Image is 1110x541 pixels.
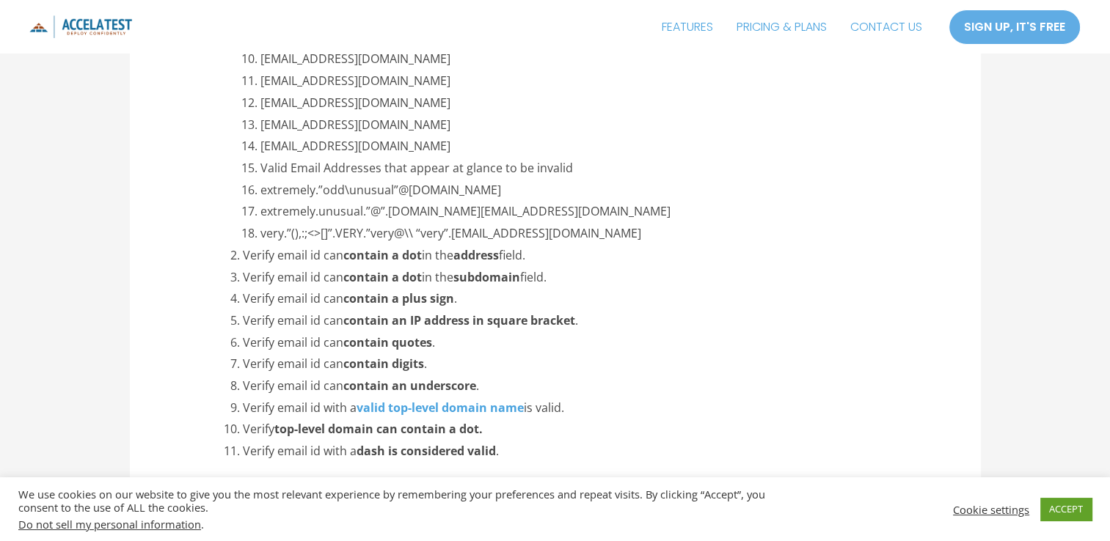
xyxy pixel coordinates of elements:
li: Verify [243,419,902,441]
li: Verify email id can . [243,310,902,332]
li: [EMAIL_ADDRESS][DOMAIN_NAME] [260,48,902,70]
li: Verify email id can . [243,353,902,375]
strong: top-level domain can contain a dot. [274,421,483,437]
a: Cookie settings [953,503,1029,516]
a: FEATURES [650,9,725,45]
strong: contain a dot [343,247,422,263]
li: [EMAIL_ADDRESS][DOMAIN_NAME] [260,114,902,136]
li: Verify email id can in the field. [243,245,902,267]
strong: contain an underscore [343,378,476,394]
strong: dash is considered valid [357,443,496,459]
li: Verify email id with a . [243,441,902,463]
strong: contain a plus sign [343,290,454,306]
strong: subdomain [453,269,520,285]
li: Verify email id can in the field. [243,267,902,289]
a: Do not sell my personal information [18,517,201,531]
li: Valid Email Addresses that appear at glance to be invalid [260,158,902,180]
li: extremely.”odd\unusual”@[DOMAIN_NAME] [260,180,902,202]
a: PRICING & PLANS [725,9,839,45]
div: We use cookies on our website to give you the most relevant experience by remembering your prefer... [18,487,770,531]
li: [EMAIL_ADDRESS][DOMAIN_NAME] [260,92,902,114]
strong: address [453,247,499,263]
li: [EMAIL_ADDRESS][DOMAIN_NAME] [260,136,902,158]
strong: contain a dot [343,269,422,285]
strong: contain digits [343,356,424,372]
strong: contain quotes [343,334,432,350]
img: icon [29,15,132,38]
li: very.”(),:;<>[]”.VERY.”very@\\ “very”.[EMAIL_ADDRESS][DOMAIN_NAME] [260,223,902,245]
strong: contain an IP address in square bracket [343,312,575,328]
a: valid top-level domain name [357,400,524,416]
li: Verify email id with a is valid. [243,397,902,419]
a: CONTACT US [839,9,934,45]
li: Verify email id can . [243,375,902,397]
a: SIGN UP, IT'S FREE [949,10,1081,45]
li: extremely.unusual.”@”.[DOMAIN_NAME][EMAIL_ADDRESS][DOMAIN_NAME] [260,201,902,223]
nav: Site Navigation [650,9,934,45]
li: [EMAIL_ADDRESS][DOMAIN_NAME] [260,70,902,92]
li: Verify email id can . [243,332,902,354]
li: Verify email id can . [243,288,902,310]
div: . [18,518,770,531]
a: ACCEPT [1040,498,1092,520]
